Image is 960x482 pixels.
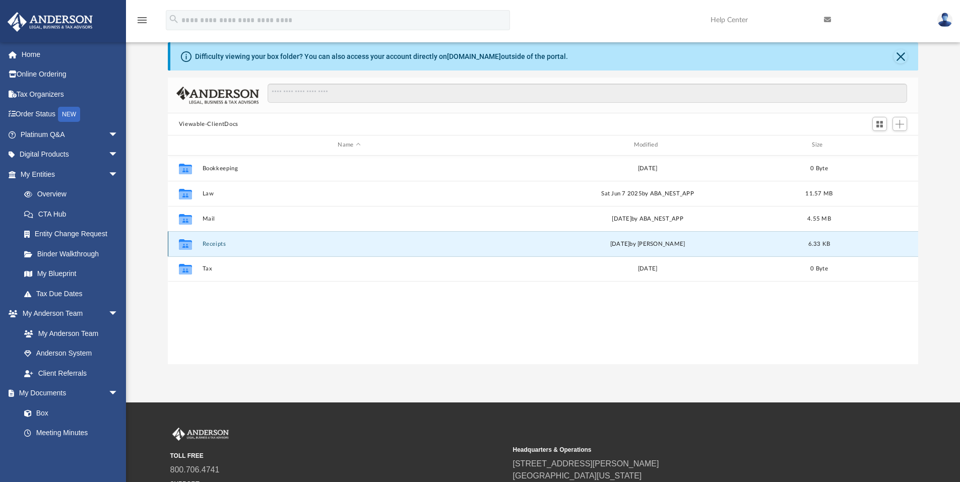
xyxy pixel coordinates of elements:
[799,141,839,150] div: Size
[7,104,134,125] a: Order StatusNEW
[14,284,134,304] a: Tax Due Dates
[202,141,496,150] div: Name
[500,264,794,273] div: [DATE]
[170,465,220,474] a: 800.706.4741
[7,84,134,104] a: Tax Organizers
[7,145,134,165] a: Digital Productsarrow_drop_down
[14,403,123,423] a: Box
[805,190,833,196] span: 11.57 MB
[5,12,96,32] img: Anderson Advisors Platinum Portal
[268,84,907,103] input: Search files and folders
[14,244,134,264] a: Binder Walkthrough
[108,383,129,404] span: arrow_drop_down
[14,323,123,343] a: My Anderson Team
[893,49,908,63] button: Close
[7,164,134,184] a: My Entitiesarrow_drop_down
[14,443,123,463] a: Forms Library
[108,304,129,324] span: arrow_drop_down
[202,165,496,172] button: Bookkeeping
[195,51,568,62] div: Difficulty viewing your box folder? You can also access your account directly on outside of the p...
[7,304,129,324] a: My Anderson Teamarrow_drop_down
[810,165,828,171] span: 0 Byte
[108,124,129,145] span: arrow_drop_down
[500,239,794,248] div: [DATE] by [PERSON_NAME]
[808,241,830,246] span: 6.33 KB
[810,266,828,271] span: 0 Byte
[202,216,496,222] button: Mail
[7,383,129,403] a: My Documentsarrow_drop_down
[108,145,129,165] span: arrow_drop_down
[168,14,179,25] i: search
[14,204,134,224] a: CTA Hub
[14,184,134,204] a: Overview
[447,52,501,60] a: [DOMAIN_NAME]
[202,265,496,272] button: Tax
[7,64,134,85] a: Online Ordering
[14,363,129,383] a: Client Referrals
[500,189,794,198] div: Sat Jun 7 2025 by ABA_NEST_APP
[500,164,794,173] div: [DATE]
[513,459,659,468] a: [STREET_ADDRESS][PERSON_NAME]
[136,14,148,26] i: menu
[7,124,134,145] a: Platinum Q&Aarrow_drop_down
[513,471,642,480] a: [GEOGRAPHIC_DATA][US_STATE]
[937,13,952,27] img: User Pic
[513,445,849,454] small: Headquarters & Operations
[500,141,795,150] div: Modified
[136,19,148,26] a: menu
[14,343,129,364] a: Anderson System
[202,190,496,197] button: Law
[807,216,831,221] span: 4.55 MB
[170,451,506,460] small: TOLL FREE
[202,241,496,247] button: Receipts
[14,423,129,443] a: Meeting Minutes
[170,428,231,441] img: Anderson Advisors Platinum Portal
[892,117,908,131] button: Add
[14,224,134,244] a: Entity Change Request
[7,44,134,64] a: Home
[108,164,129,185] span: arrow_drop_down
[844,141,914,150] div: id
[872,117,887,131] button: Switch to Grid View
[172,141,198,150] div: id
[14,264,129,284] a: My Blueprint
[179,120,238,129] button: Viewable-ClientDocs
[168,156,919,364] div: grid
[58,107,80,122] div: NEW
[500,214,794,223] div: [DATE] by ABA_NEST_APP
